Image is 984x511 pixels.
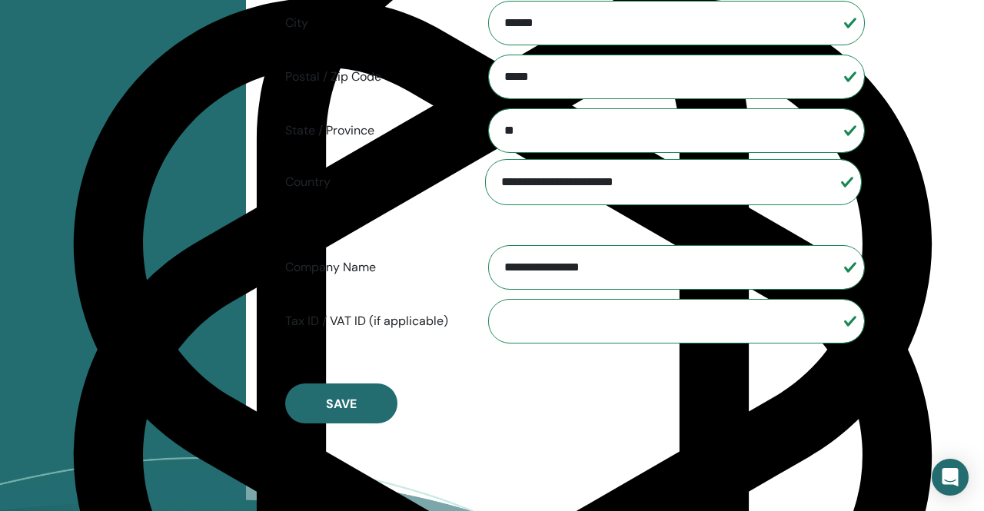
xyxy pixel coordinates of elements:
[274,253,474,282] label: Company Name
[285,383,397,423] button: Save
[326,396,357,412] span: Save
[274,168,474,197] label: Country
[274,62,474,91] label: Postal / Zip Code
[274,307,474,336] label: Tax ID / VAT ID (if applicable)
[274,116,474,145] label: State / Province
[274,8,474,38] label: City
[932,459,969,496] div: Open Intercom Messenger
